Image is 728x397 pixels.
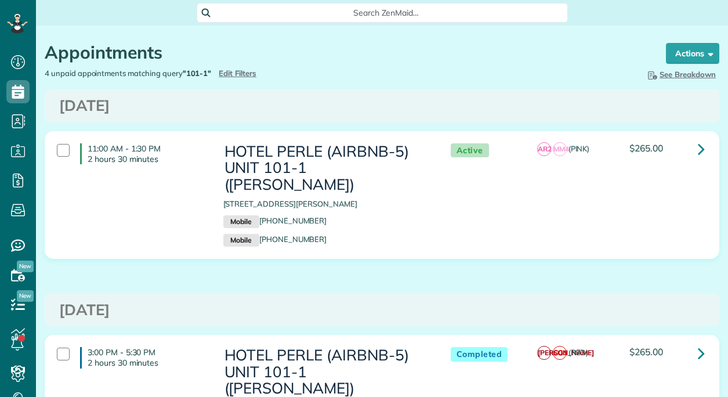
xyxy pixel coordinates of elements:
[537,142,551,156] span: AR2
[59,302,705,319] h3: [DATE]
[568,144,590,153] span: (PINK)
[223,215,259,228] small: Mobile
[223,198,428,210] p: [STREET_ADDRESS][PERSON_NAME]
[451,143,489,158] span: Active
[223,143,428,193] h3: HOTEL PERLE (AIRBNB-5) UNIT 101-1 ([PERSON_NAME])
[17,290,34,302] span: New
[80,143,206,164] h4: 11:00 AM - 1:30 PM
[629,142,663,154] span: $265.00
[59,98,705,114] h3: [DATE]
[553,346,567,360] span: CG1
[80,347,206,368] h4: 3:00 PM - 5:30 PM
[553,142,567,156] span: MM4
[223,347,428,397] h3: HOTEL PERLE (AIRBNB-5) UNIT 101-1 ([PERSON_NAME])
[36,68,382,79] div: 4 unpaid appointments matching query
[223,234,327,244] a: Mobile[PHONE_NUMBER]
[666,43,719,64] button: Actions
[537,346,551,360] span: [PERSON_NAME]
[646,70,716,79] span: See Breakdown
[17,261,34,272] span: New
[88,358,206,368] p: 2 hours 30 minutes
[183,68,212,78] strong: "101-1"
[45,43,644,62] h1: Appointments
[88,154,206,164] p: 2 hours 30 minutes
[568,348,589,357] span: (RED)
[223,216,327,225] a: Mobile[PHONE_NUMBER]
[642,68,719,81] button: See Breakdown
[223,234,259,247] small: Mobile
[219,68,256,78] a: Edit Filters
[451,347,508,362] span: Completed
[629,346,663,358] span: $265.00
